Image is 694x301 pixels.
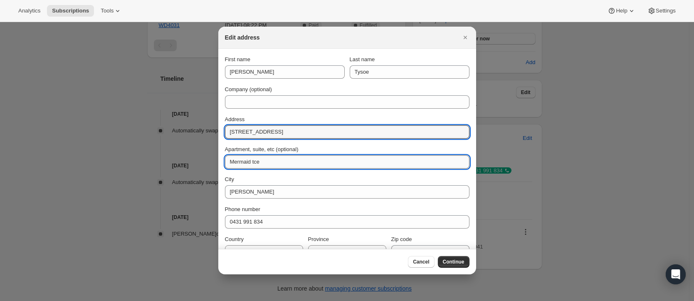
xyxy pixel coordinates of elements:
[459,32,471,43] button: Close
[308,236,329,242] span: Province
[13,5,45,17] button: Analytics
[616,7,627,14] span: Help
[666,264,686,284] div: Open Intercom Messenger
[391,236,412,242] span: Zip code
[225,86,272,92] span: Company (optional)
[101,7,114,14] span: Tools
[225,206,260,212] span: Phone number
[603,5,640,17] button: Help
[52,7,89,14] span: Subscriptions
[225,176,234,182] span: City
[225,116,245,122] span: Address
[438,256,469,268] button: Continue
[656,7,676,14] span: Settings
[96,5,127,17] button: Tools
[225,236,244,242] span: Country
[350,56,375,62] span: Last name
[225,56,250,62] span: First name
[413,259,429,265] span: Cancel
[408,256,434,268] button: Cancel
[225,146,299,152] span: Apartment, suite, etc (optional)
[225,33,260,42] h2: Edit address
[642,5,681,17] button: Settings
[18,7,40,14] span: Analytics
[47,5,94,17] button: Subscriptions
[443,259,464,265] span: Continue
